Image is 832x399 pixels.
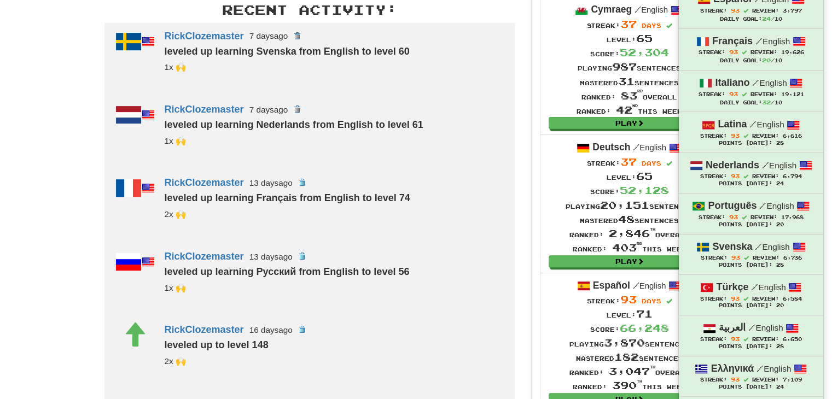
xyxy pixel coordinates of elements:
span: 93 [731,132,740,139]
span: / [762,160,769,170]
span: Streak: [698,91,725,97]
span: 48 [618,213,635,225]
span: 37 [620,156,637,168]
span: Review: [752,173,779,179]
span: 71 [636,308,653,320]
a: Play [549,255,711,267]
span: Review: [752,255,779,261]
div: Score: [569,321,690,335]
div: Ranked: overall [577,89,682,103]
span: 93 [731,295,740,302]
span: / [755,242,762,251]
span: Streak includes today. [743,296,748,301]
span: Streak includes today. [743,337,748,342]
a: RickClozemaster [165,251,244,262]
strong: Français [712,36,753,46]
div: Score: [566,183,694,197]
strong: Latina [718,119,747,130]
div: Points [DATE]: 20 [690,302,812,309]
strong: leveled up learning Русский from English to level 56 [165,266,410,277]
span: / [751,282,758,292]
a: Português /English Streak: 93 Review: 17,968 Points [DATE]: 20 [679,193,823,233]
span: Review: [750,49,777,55]
span: 52,304 [620,46,669,58]
strong: leveled up learning Français from English to level 74 [165,192,410,203]
span: 6,616 [783,133,802,139]
strong: Svenska [712,241,752,252]
small: English [755,242,789,251]
span: 19,626 [781,49,804,55]
span: Review: [750,91,777,97]
span: / [757,363,764,373]
div: Streak: [566,155,694,169]
small: English [633,281,666,290]
div: Level: [569,307,690,321]
span: / [633,280,639,290]
small: 7 days ago [249,105,288,114]
small: English [749,120,784,129]
div: Playing sentences [569,336,690,350]
span: 42 [616,104,638,116]
span: 93 [729,91,737,97]
span: / [755,36,763,46]
span: 83 [621,90,643,102]
span: 93 [731,376,740,383]
span: Review: [752,296,779,302]
strong: leveled up learning Svenska from English to level 60 [165,46,410,57]
span: 65 [636,170,653,182]
span: 93 [731,173,740,179]
span: 31 [618,75,635,87]
div: Points [DATE]: 20 [690,221,812,228]
span: 6,794 [783,173,802,179]
small: English [762,161,796,170]
small: 19cupsofcoffee [165,136,186,145]
small: 13 days ago [249,178,293,187]
span: 3,870 [604,337,645,349]
sup: rd [637,242,642,245]
div: Streak: [577,17,682,31]
span: Review: [752,377,779,383]
small: English [759,201,794,210]
span: 93 [731,336,740,342]
strong: Ελληνικά [711,363,754,374]
div: Score: [577,45,682,60]
small: _cmns<br />19cupsofcoffee [165,209,186,219]
small: English [751,283,786,292]
span: / [752,78,759,87]
strong: Deutsch [592,142,630,152]
small: 16 days ago [249,325,293,335]
div: Mastered sentences [569,350,690,364]
div: Playing sentences [566,198,694,212]
strong: Cymraeg [591,4,632,15]
span: Review: [752,336,779,342]
a: Türkçe /English Streak: 93 Review: 6,584 Points [DATE]: 20 [679,275,823,315]
span: 93 [731,7,740,14]
a: RickClozemaster [165,30,244,41]
span: 182 [614,351,639,363]
small: English [752,78,787,87]
span: 93 [620,294,637,306]
span: Streak: [700,8,727,14]
span: Streak: [699,214,725,220]
strong: leveled up to level 148 [165,339,269,350]
span: 93 [729,214,738,220]
span: Streak includes today. [743,174,748,179]
span: / [759,201,766,210]
span: Review: [752,133,779,139]
span: days [642,22,661,29]
span: 66,248 [620,322,669,334]
span: Streak: [700,133,727,139]
strong: Türkçe [716,281,748,292]
span: Streak includes today. [743,133,748,138]
sup: th [637,379,642,383]
div: Points [DATE]: 24 [690,180,812,187]
a: RickClozemaster [165,324,244,335]
span: 6,650 [783,336,802,342]
small: 19cupsofcoffee<br />_cmns [165,356,186,366]
small: English [635,5,668,14]
strong: Nederlands [706,160,759,171]
div: Daily Goal: /10 [690,56,812,64]
div: Ranked: overall [569,364,690,378]
span: Streak: [700,296,727,302]
small: 13 days ago [249,252,293,261]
